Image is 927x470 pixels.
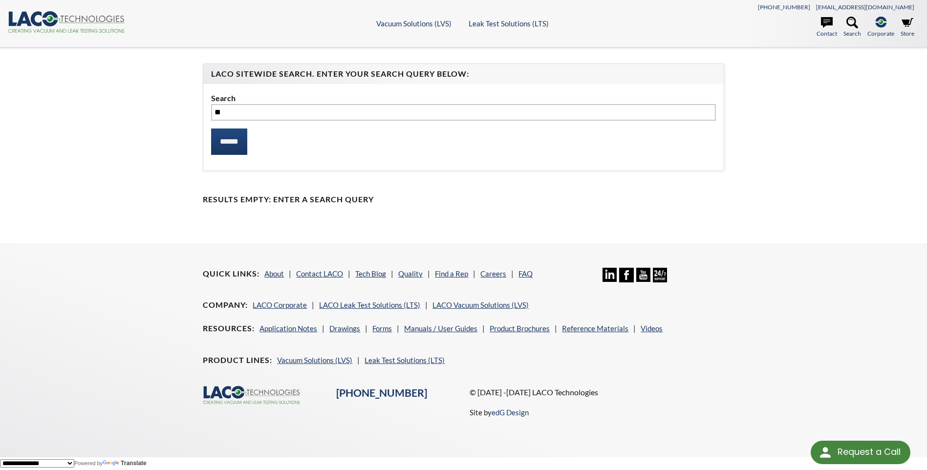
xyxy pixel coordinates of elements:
h4: Resources [203,323,255,334]
a: Careers [480,269,506,278]
p: Site by [470,406,529,418]
a: Application Notes [259,324,317,333]
a: Store [901,17,914,38]
h4: Quick Links [203,269,259,279]
a: Translate [103,460,147,467]
label: Search [211,92,715,105]
h4: Company [203,300,248,310]
a: [PHONE_NUMBER] [758,3,810,11]
a: About [264,269,284,278]
a: Vacuum Solutions (LVS) [376,19,452,28]
a: 24/7 Support [653,275,667,284]
a: LACO Vacuum Solutions (LVS) [432,300,529,309]
a: edG Design [492,408,529,417]
a: Vacuum Solutions (LVS) [277,356,352,364]
a: LACO Leak Test Solutions (LTS) [319,300,420,309]
a: Reference Materials [562,324,628,333]
a: Videos [641,324,663,333]
a: Contact LACO [296,269,343,278]
a: Find a Rep [435,269,468,278]
a: Search [843,17,861,38]
h4: Results Empty: Enter a Search Query [203,194,724,205]
a: [PHONE_NUMBER] [336,386,427,399]
a: Tech Blog [355,269,386,278]
img: round button [818,445,833,460]
span: Corporate [867,29,894,38]
a: FAQ [518,269,533,278]
a: Leak Test Solutions (LTS) [469,19,549,28]
a: Quality [398,269,423,278]
a: Product Brochures [490,324,550,333]
a: Leak Test Solutions (LTS) [365,356,445,364]
img: Google Translate [103,460,121,467]
a: [EMAIL_ADDRESS][DOMAIN_NAME] [816,3,914,11]
div: Request a Call [838,441,901,463]
p: © [DATE] -[DATE] LACO Technologies [470,386,724,399]
a: Forms [372,324,392,333]
h4: LACO Sitewide Search. Enter your Search Query Below: [211,69,715,79]
a: Contact [817,17,837,38]
a: Drawings [329,324,360,333]
h4: Product Lines [203,355,272,365]
a: LACO Corporate [253,300,307,309]
div: Request a Call [811,441,910,464]
a: Manuals / User Guides [404,324,477,333]
img: 24/7 Support Icon [653,268,667,282]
